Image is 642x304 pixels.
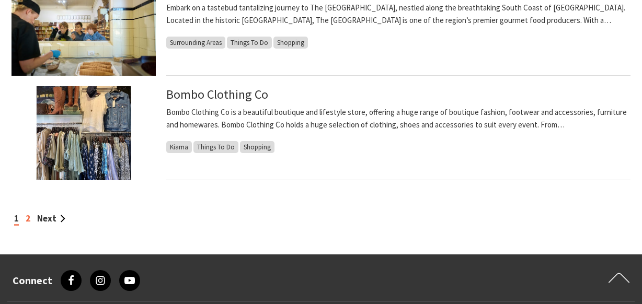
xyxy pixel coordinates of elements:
a: Bombo Clothing Co [166,86,268,102]
span: Things To Do [193,141,238,153]
span: Shopping [240,141,274,153]
a: Next [37,213,65,224]
span: Things To Do [227,37,272,49]
span: Surrounding Areas [166,37,225,49]
span: 1 [14,213,19,226]
p: Embark on a tastebud tantalizing journey to The [GEOGRAPHIC_DATA], nestled along the breathtaking... [166,2,630,27]
p: Bombo Clothing Co is a beautiful boutique and lifestyle store, offering a huge range of boutique ... [166,106,630,131]
h3: Connect [13,274,52,287]
span: Shopping [273,37,308,49]
span: Kiama [166,141,192,153]
a: 2 [26,213,30,224]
